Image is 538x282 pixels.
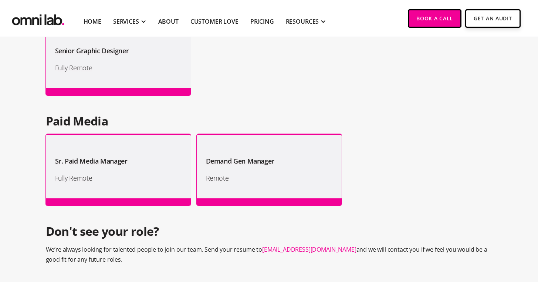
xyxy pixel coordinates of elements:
img: Omni Lab: B2B SaaS Demand Generation Agency [10,9,66,27]
a: Home [84,17,101,26]
div: SERVICES [113,17,139,26]
h2: Don't see your role? [46,224,493,238]
h1: Fully Remote [55,172,182,184]
iframe: Chat Widget [501,246,538,282]
h1: Remote [206,172,332,184]
p: We’re always looking for talented people to join our team. Send your resume to and we will contac... [46,245,493,265]
a: Demand Gen ManagerRemote [197,134,342,206]
a: Sr. Paid Media ManagerFully Remote [46,134,191,206]
a: Senior Graphic DesignerFully Remote [46,24,191,95]
h1: Demand Gen Manager [206,155,275,167]
a: Customer Love [190,17,238,26]
a: Book a Call [408,9,461,28]
h1: Senior Graphic Designer [55,45,129,56]
div: RESOURCES [286,17,319,26]
div: Widżet czatu [501,246,538,282]
a: Pricing [250,17,274,26]
a: Get An Audit [465,9,520,28]
h2: Paid Media [46,114,493,128]
h1: Fully Remote [55,62,182,73]
a: home [10,9,66,27]
h1: Sr. Paid Media Manager [55,155,128,167]
a: [EMAIL_ADDRESS][DOMAIN_NAME] [262,245,356,254]
a: About [158,17,179,26]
